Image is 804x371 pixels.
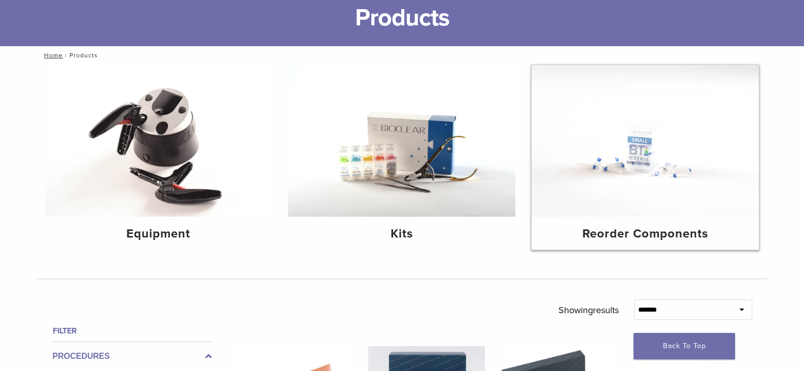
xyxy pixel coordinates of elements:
[540,225,751,243] h4: Reorder Components
[288,65,515,250] a: Kits
[532,65,759,217] img: Reorder Components
[63,53,69,58] span: /
[634,333,735,359] a: Back To Top
[37,46,767,64] nav: Products
[296,225,507,243] h4: Kits
[41,52,63,59] a: Home
[53,350,212,362] label: Procedures
[53,325,212,337] h4: Filter
[288,65,515,217] img: Kits
[558,299,619,321] p: Showing results
[45,65,272,217] img: Equipment
[45,65,272,250] a: Equipment
[532,65,759,250] a: Reorder Components
[53,225,264,243] h4: Equipment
